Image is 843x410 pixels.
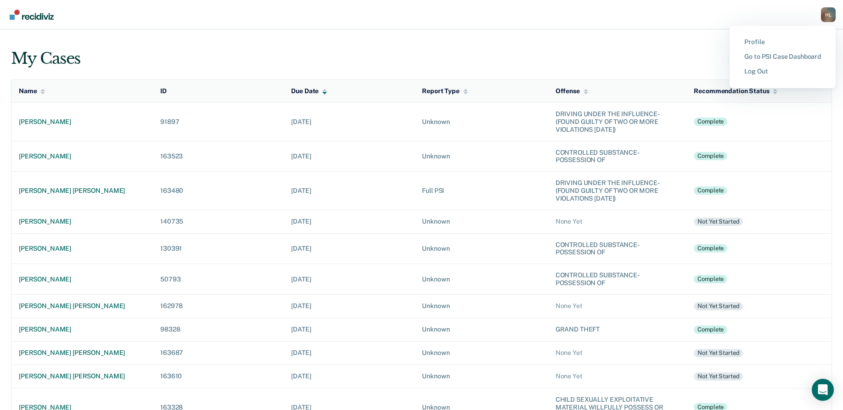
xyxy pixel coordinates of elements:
td: 50793 [153,264,284,295]
div: Offense [556,87,588,95]
td: Unknown [415,103,548,141]
td: Unknown [415,210,548,233]
td: 140735 [153,210,284,233]
div: None Yet [556,302,680,310]
td: [DATE] [284,172,415,210]
div: Not yet started [694,372,743,381]
div: [PERSON_NAME] [19,245,146,253]
img: Recidiviz [10,10,54,20]
td: Unknown [415,233,548,264]
div: CONTROLLED SUBSTANCE-POSSESSION OF [556,271,680,287]
button: Profile dropdown button [821,7,836,22]
td: 163687 [153,341,284,365]
div: Complete [694,118,727,126]
div: GRAND THEFT [556,326,680,333]
div: Complete [694,275,727,283]
div: ID [160,87,167,95]
td: Full PSI [415,172,548,210]
a: Profile [744,38,821,46]
td: 91897 [153,103,284,141]
div: [PERSON_NAME] [PERSON_NAME] [19,349,146,357]
td: [DATE] [284,365,415,388]
div: [PERSON_NAME] [19,218,146,225]
td: [DATE] [284,264,415,295]
td: Unknown [415,141,548,172]
div: [PERSON_NAME] [19,118,146,126]
td: Unknown [415,264,548,295]
div: Not yet started [694,302,743,310]
div: Complete [694,326,727,334]
td: [DATE] [284,341,415,365]
div: DRIVING UNDER THE INFLUENCE-(FOUND GUILTY OF TWO OR MORE VIOLATIONS [DATE]) [556,110,680,133]
div: Name [19,87,45,95]
td: [DATE] [284,233,415,264]
td: Unknown [415,341,548,365]
div: H L [821,7,836,22]
td: 163523 [153,141,284,172]
div: Open Intercom Messenger [812,379,834,401]
div: None Yet [556,372,680,380]
td: 163610 [153,365,284,388]
div: CONTROLLED SUBSTANCE-POSSESSION OF [556,241,680,257]
td: 130391 [153,233,284,264]
a: Log Out [744,67,821,75]
div: [PERSON_NAME] [PERSON_NAME] [19,187,146,195]
td: [DATE] [284,210,415,233]
div: My Cases [11,49,80,68]
div: Complete [694,186,727,195]
td: 163480 [153,172,284,210]
td: Unknown [415,294,548,318]
td: [DATE] [284,141,415,172]
td: [DATE] [284,294,415,318]
div: [PERSON_NAME] [19,326,146,333]
a: Go to PSI Case Dashboard [744,53,821,61]
td: Unknown [415,318,548,341]
div: [PERSON_NAME] [19,275,146,283]
div: [PERSON_NAME] [PERSON_NAME] [19,302,146,310]
div: Due Date [291,87,327,95]
div: [PERSON_NAME] [19,152,146,160]
div: Complete [694,244,727,253]
td: [DATE] [284,318,415,341]
div: Not yet started [694,218,743,226]
div: Complete [694,152,727,160]
div: Report Type [422,87,467,95]
div: None Yet [556,218,680,225]
div: CONTROLLED SUBSTANCE-POSSESSION OF [556,149,680,164]
div: DRIVING UNDER THE INFLUENCE-(FOUND GUILTY OF TWO OR MORE VIOLATIONS [DATE]) [556,179,680,202]
td: 98328 [153,318,284,341]
div: [PERSON_NAME] [PERSON_NAME] [19,372,146,380]
td: [DATE] [284,103,415,141]
div: Profile menu [730,26,836,88]
td: 162978 [153,294,284,318]
div: None Yet [556,349,680,357]
td: Unknown [415,365,548,388]
div: Recommendation Status [694,87,777,95]
div: Not yet started [694,349,743,357]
